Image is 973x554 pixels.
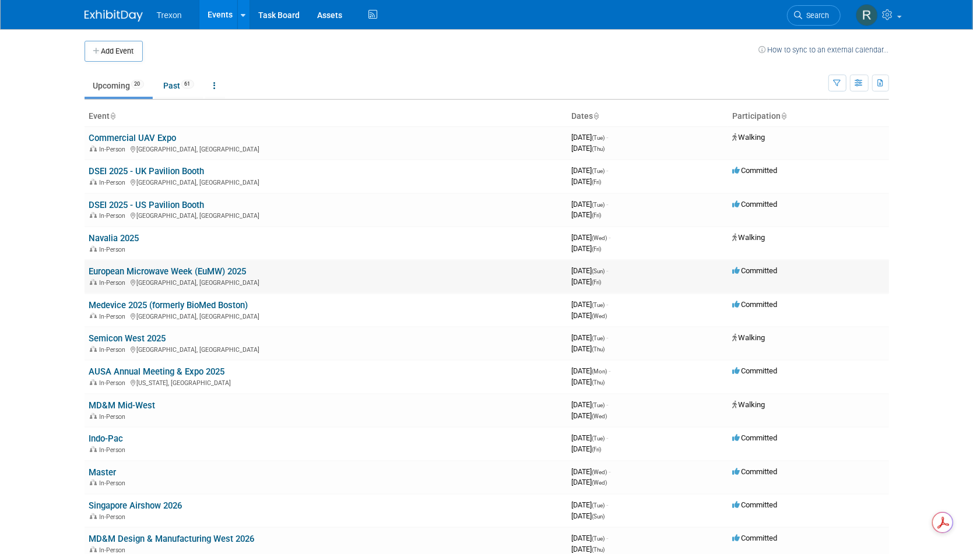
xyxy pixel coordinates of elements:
[90,279,97,285] img: In-Person Event
[572,444,602,453] span: [DATE]
[572,133,609,142] span: [DATE]
[89,144,563,153] div: [GEOGRAPHIC_DATA], [GEOGRAPHIC_DATA]
[100,313,129,320] span: In-Person
[592,469,607,475] span: (Wed)
[572,144,605,153] span: [DATE]
[100,546,129,554] span: In-Person
[607,300,609,309] span: -
[609,233,611,242] span: -
[572,277,602,286] span: [DATE]
[592,513,605,520] span: (Sun)
[100,379,129,387] span: In-Person
[592,335,605,341] span: (Tue)
[100,279,129,287] span: In-Person
[572,511,605,520] span: [DATE]
[592,313,607,319] span: (Wed)
[100,179,129,186] span: In-Person
[572,200,609,209] span: [DATE]
[89,300,248,310] a: Medevice 2025 (formerly BioMed Boston)
[609,467,611,476] span: -
[89,266,247,277] a: European Microwave Week (EuMW) 2025
[90,212,97,218] img: In-Person Event
[759,45,889,54] a: How to sync to an external calendar...
[90,146,97,151] img: In-Person Event
[592,446,602,453] span: (Fri)
[85,41,143,62] button: Add Event
[733,233,765,242] span: Walking
[89,433,124,444] a: Indo-Pac
[100,446,129,454] span: In-Person
[90,246,97,252] img: In-Person Event
[85,107,567,126] th: Event
[728,107,889,126] th: Participation
[592,535,605,542] span: (Tue)
[90,546,97,552] img: In-Person Event
[592,246,602,252] span: (Fri)
[733,166,778,175] span: Committed
[733,400,765,409] span: Walking
[572,166,609,175] span: [DATE]
[572,377,605,386] span: [DATE]
[607,500,609,509] span: -
[592,168,605,174] span: (Tue)
[85,75,153,97] a: Upcoming20
[592,368,607,375] span: (Mon)
[592,146,605,152] span: (Thu)
[89,166,205,177] a: DSEI 2025 - UK Pavilion Booth
[607,133,609,142] span: -
[572,467,611,476] span: [DATE]
[572,344,605,353] span: [DATE]
[157,10,182,20] span: Trexon
[89,377,563,387] div: [US_STATE], [GEOGRAPHIC_DATA]
[803,11,830,20] span: Search
[89,277,563,287] div: [GEOGRAPHIC_DATA], [GEOGRAPHIC_DATA]
[89,500,182,511] a: Singapore Airshow 2026
[89,210,563,220] div: [GEOGRAPHIC_DATA], [GEOGRAPHIC_DATA]
[593,111,599,121] a: Sort by Start Date
[572,534,609,542] span: [DATE]
[89,366,225,377] a: AUSA Annual Meeting & Expo 2025
[592,402,605,408] span: (Tue)
[89,400,156,411] a: MD&M Mid-West
[572,411,607,420] span: [DATE]
[592,268,605,274] span: (Sun)
[89,133,177,143] a: Commercial UAV Expo
[572,300,609,309] span: [DATE]
[572,266,609,275] span: [DATE]
[90,379,97,385] img: In-Person Event
[89,344,563,354] div: [GEOGRAPHIC_DATA], [GEOGRAPHIC_DATA]
[592,202,605,208] span: (Tue)
[733,200,778,209] span: Committed
[733,433,778,442] span: Committed
[733,467,778,476] span: Committed
[787,5,841,26] a: Search
[572,500,609,509] span: [DATE]
[607,200,609,209] span: -
[100,246,129,253] span: In-Person
[572,433,609,442] span: [DATE]
[592,479,607,486] span: (Wed)
[89,233,139,244] a: Navalia 2025
[100,513,129,521] span: In-Person
[572,233,611,242] span: [DATE]
[90,479,97,485] img: In-Person Event
[733,300,778,309] span: Committed
[572,478,607,486] span: [DATE]
[89,333,166,344] a: Semicon West 2025
[733,500,778,509] span: Committed
[572,333,609,342] span: [DATE]
[90,513,97,519] img: In-Person Event
[131,80,144,89] span: 20
[592,346,605,352] span: (Thu)
[85,10,143,22] img: ExhibitDay
[592,546,605,553] span: (Thu)
[592,279,602,285] span: (Fri)
[90,179,97,185] img: In-Person Event
[592,212,602,218] span: (Fri)
[592,502,605,509] span: (Tue)
[592,179,602,185] span: (Fri)
[572,545,605,553] span: [DATE]
[572,244,602,253] span: [DATE]
[733,133,765,142] span: Walking
[89,534,255,544] a: MD&M Design & Manufacturing West 2026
